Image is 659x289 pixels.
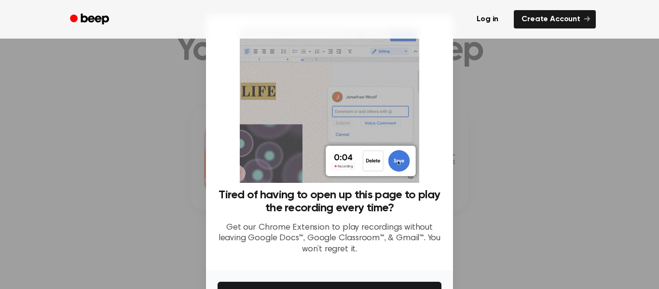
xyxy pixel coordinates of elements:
a: Log in [467,8,508,30]
p: Get our Chrome Extension to play recordings without leaving Google Docs™, Google Classroom™, & Gm... [218,222,441,255]
a: Beep [63,10,118,29]
a: Create Account [514,10,596,28]
img: Beep extension in action [240,27,419,183]
h3: Tired of having to open up this page to play the recording every time? [218,189,441,215]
